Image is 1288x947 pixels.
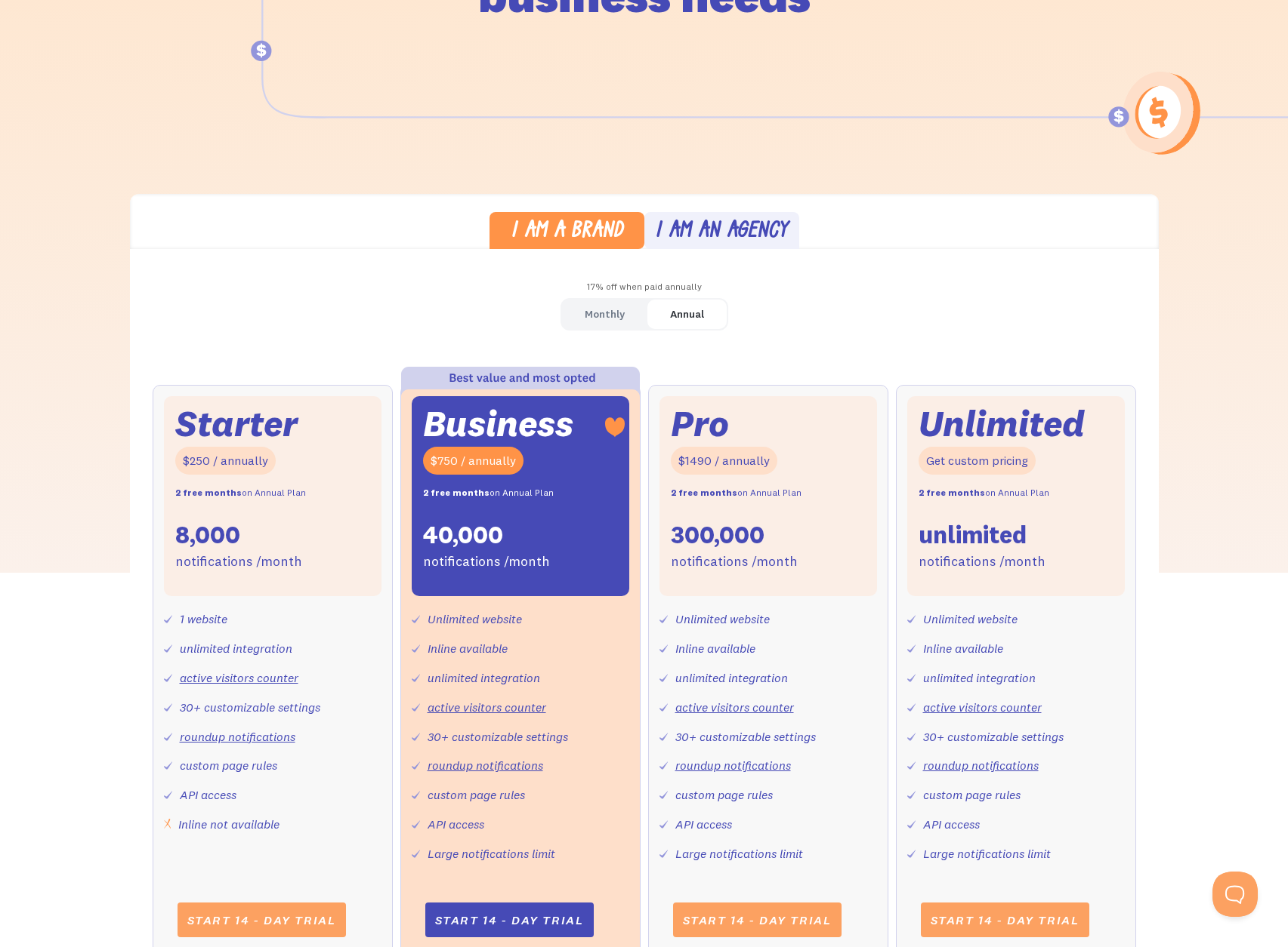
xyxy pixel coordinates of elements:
div: Business [423,407,573,440]
div: Inline available [428,638,508,660]
div: Unlimited website [675,608,770,630]
div: Large notifications limit [428,843,555,865]
div: 30+ customizable settings [180,696,320,718]
a: roundup notifications [180,729,295,744]
div: on Annual Plan [423,482,554,504]
a: Start 14 - day trial [178,902,346,937]
div: Pro [671,407,729,440]
a: roundup notifications [675,758,791,773]
div: $250 / annually [175,447,276,475]
a: Start 14 - day trial [425,902,594,937]
a: active visitors counter [180,670,298,685]
div: Inline not available [178,813,280,835]
strong: 2 free months [175,487,242,498]
div: on Annual Plan [175,482,306,504]
a: Start 14 - day trial [673,902,842,937]
a: roundup notifications [923,758,1039,773]
div: API access [180,784,236,806]
div: $750 / annually [423,447,524,475]
div: API access [923,813,980,835]
div: 8,000 [175,519,240,551]
div: I am a brand [511,221,623,243]
div: unlimited integration [180,638,292,660]
div: custom page rules [675,784,773,806]
div: notifications /month [919,551,1046,573]
div: 30+ customizable settings [428,726,568,748]
div: Monthly [585,303,625,325]
strong: 2 free months [671,487,737,498]
div: Unlimited [919,407,1085,440]
a: roundup notifications [428,758,543,773]
div: 17% off when paid annually [130,276,1159,298]
div: custom page rules [923,784,1021,806]
div: Inline available [923,638,1003,660]
div: Inline available [675,638,755,660]
div: $1490 / annually [671,447,777,475]
div: custom page rules [180,755,277,776]
a: active visitors counter [428,699,546,715]
div: notifications /month [175,551,302,573]
div: I am an agency [655,221,788,243]
div: unlimited [919,519,1027,551]
div: unlimited integration [923,667,1036,689]
div: Large notifications limit [923,843,1051,865]
div: 30+ customizable settings [675,726,816,748]
div: 30+ customizable settings [923,726,1064,748]
div: on Annual Plan [671,482,802,504]
div: 40,000 [423,519,503,551]
a: active visitors counter [675,699,794,715]
div: Unlimited website [428,608,522,630]
div: API access [428,813,484,835]
div: notifications /month [671,551,798,573]
iframe: Toggle Customer Support [1212,872,1258,917]
div: unlimited integration [675,667,788,689]
div: 300,000 [671,519,764,551]
div: API access [675,813,732,835]
strong: 2 free months [919,487,985,498]
strong: 2 free months [423,487,490,498]
div: 1 website [180,608,227,630]
a: Start 14 - day trial [921,902,1089,937]
div: Get custom pricing [919,447,1036,475]
a: active visitors counter [923,699,1042,715]
div: Large notifications limit [675,843,803,865]
div: notifications /month [423,551,550,573]
div: custom page rules [428,784,525,806]
div: Unlimited website [923,608,1018,630]
div: on Annual Plan [919,482,1049,504]
div: unlimited integration [428,667,540,689]
div: Starter [175,407,298,440]
div: Annual [670,303,704,325]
